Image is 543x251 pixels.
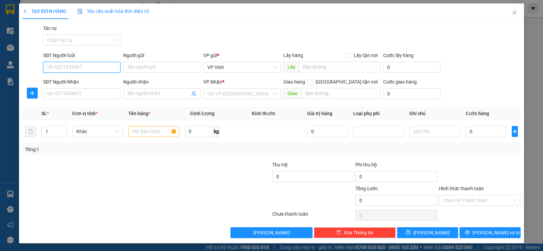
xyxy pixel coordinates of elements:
span: [PERSON_NAME] [254,229,290,236]
span: Kích thước [252,111,275,116]
span: close [512,10,517,15]
input: VD: Bàn, Ghế [128,126,179,137]
button: deleteXóa Thông tin [314,227,396,238]
button: delete [25,126,36,137]
input: 0 [307,126,348,137]
div: Tổng: 1 [25,146,210,153]
span: [PERSON_NAME] [413,229,450,236]
span: Định lượng [190,111,214,116]
span: Lấy hàng [283,53,303,58]
span: user-add [191,91,196,96]
span: kg [213,126,220,137]
button: Close [505,3,524,22]
div: Người gửi [123,52,201,59]
span: Yêu cầu xuất hóa đơn điện tử [77,8,149,14]
input: Cước giao hàng [383,88,441,99]
button: [PERSON_NAME] [230,227,312,238]
span: VP Vinh [207,62,277,72]
span: SL [41,111,47,116]
span: printer [465,230,470,235]
span: VP Nhận [203,79,222,85]
span: Đơn vị tính [72,111,98,116]
span: save [406,230,411,235]
div: Chưa thanh toán [271,210,355,222]
span: Giao hàng [283,79,305,85]
label: Hình thức thanh toán [439,186,484,191]
div: SĐT Người Nhận [43,78,120,86]
span: Cước hàng [466,111,489,116]
span: [PERSON_NAME] và In [472,229,520,236]
span: Khác [76,126,119,137]
span: delete [336,230,341,235]
span: Tên hàng [128,111,150,116]
label: Cước lấy hàng [383,53,414,58]
span: plus [27,90,37,96]
button: plus [27,88,38,98]
input: Ghi Chú [409,126,460,137]
span: Xóa Thông tin [344,229,373,236]
img: icon [77,9,83,14]
input: Dọc đường [299,61,381,72]
label: Tác vụ [43,25,57,31]
div: Phí thu hộ [355,161,437,171]
div: VP gửi [203,52,281,59]
th: Ghi chú [407,107,463,120]
span: plus [22,9,27,14]
span: TẠO ĐƠN HÀNG [22,8,67,14]
input: Cước lấy hàng [383,62,441,73]
button: printer[PERSON_NAME] và In [460,227,521,238]
div: SĐT Người Gửi [43,52,120,59]
span: Lấy tận nơi [351,52,380,59]
button: plus [512,126,518,137]
span: Giá trị hàng [307,111,332,116]
input: Dọc đường [301,88,381,99]
span: Lấy [283,61,299,72]
div: Người nhận [123,78,201,86]
span: plus [512,129,518,134]
button: save[PERSON_NAME] [397,227,458,238]
span: Thu Hộ [272,162,288,167]
span: Giao [283,88,301,99]
span: [GEOGRAPHIC_DATA] tận nơi [313,78,380,86]
label: Cước giao hàng [383,79,417,85]
th: Loại phụ phí [351,107,407,120]
span: Tổng cước [355,186,378,191]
